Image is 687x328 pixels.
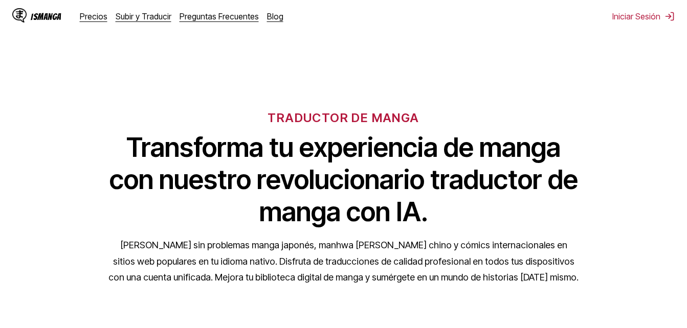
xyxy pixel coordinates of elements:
h1: Transforma tu experiencia de manga con nuestro revolucionario traductor de manga con IA. [108,131,579,228]
a: Precios [80,11,107,21]
h6: TRADUCTOR DE MANGA [268,110,419,125]
div: IsManga [31,12,61,21]
img: IsManga Logo [12,8,27,22]
a: IsManga LogoIsManga [12,8,80,25]
button: Iniciar Sesión [612,11,675,21]
a: Subir y Traducir [116,11,171,21]
p: [PERSON_NAME] sin problemas manga japonés, manhwa [PERSON_NAME] chino y cómics internacionales en... [108,237,579,286]
a: Preguntas Frecuentes [180,11,259,21]
a: Blog [267,11,283,21]
img: Sign out [664,11,675,21]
